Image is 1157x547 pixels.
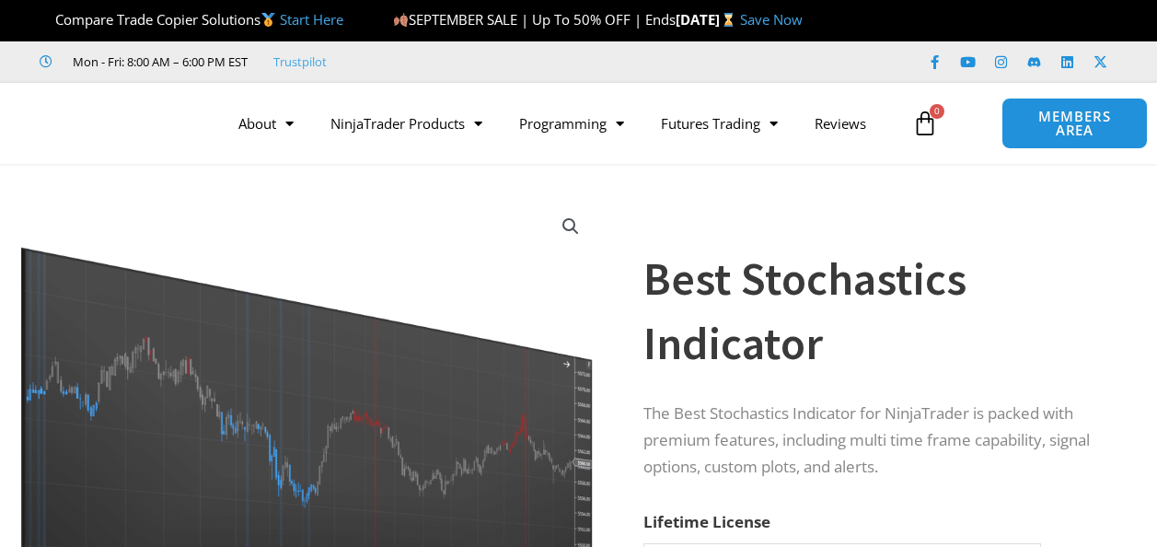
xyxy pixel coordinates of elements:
[394,13,408,27] img: 🍂
[642,102,796,145] a: Futures Trading
[930,104,944,119] span: 0
[722,13,735,27] img: ⌛
[17,90,214,157] img: LogoAI | Affordable Indicators – NinjaTrader
[68,51,248,73] span: Mon - Fri: 8:00 AM – 6:00 PM EST
[220,102,312,145] a: About
[273,51,327,73] a: Trustpilot
[1001,98,1147,149] a: MEMBERS AREA
[40,10,343,29] span: Compare Trade Copier Solutions
[501,102,642,145] a: Programming
[643,247,1111,376] h1: Best Stochastics Indicator
[885,97,966,150] a: 0
[40,13,54,27] img: 🏆
[554,210,587,243] a: View full-screen image gallery
[220,102,903,145] nav: Menu
[643,402,1090,477] span: The Best Stochastics Indicator for NinjaTrader is packed with premium features, including multi t...
[312,102,501,145] a: NinjaTrader Products
[261,13,275,27] img: 🥇
[280,10,343,29] a: Start Here
[676,10,739,29] strong: [DATE]
[643,511,770,532] label: Lifetime License
[796,102,885,145] a: Reviews
[740,10,803,29] a: Save Now
[1021,110,1128,137] span: MEMBERS AREA
[393,10,676,29] span: SEPTEMBER SALE | Up To 50% OFF | Ends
